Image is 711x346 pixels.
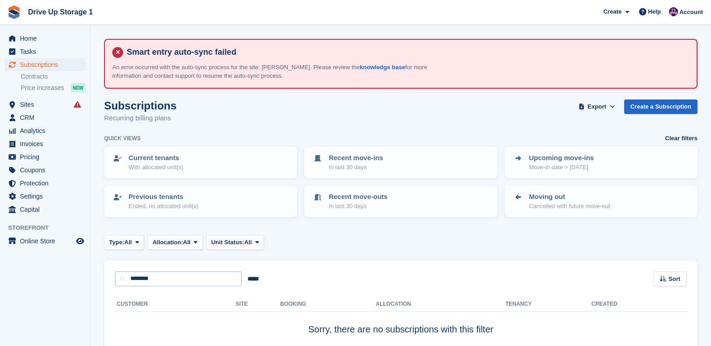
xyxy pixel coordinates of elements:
a: Create a Subscription [624,100,697,114]
p: An error occurred with the auto-sync process for the site: [PERSON_NAME]. Please review the for m... [112,63,429,81]
th: Created [592,297,687,312]
a: menu [5,137,86,150]
p: In last 30 days [329,163,383,172]
img: Camille [669,7,678,16]
span: Sites [20,98,74,111]
h4: Smart entry auto-sync failed [123,47,689,57]
a: Preview store [75,236,86,246]
p: Cancelled with future move-out [529,202,610,211]
span: Sort [668,275,680,284]
p: Ended, no allocated unit(s) [129,202,199,211]
a: Moving out Cancelled with future move-out [506,186,697,216]
span: Home [20,32,74,45]
span: Settings [20,190,74,203]
th: Site [236,297,280,312]
a: Contracts [21,72,86,81]
p: Upcoming move-ins [529,153,594,163]
a: menu [5,98,86,111]
span: Help [648,7,661,16]
p: Recent move-ins [329,153,383,163]
th: Tenancy [506,297,537,312]
a: Drive Up Storage 1 [24,5,96,19]
a: Current tenants With allocated unit(s) [105,147,296,177]
span: Allocation: [153,238,183,247]
span: All [183,238,191,247]
a: menu [5,190,86,203]
span: Sorry, there are no subscriptions with this filter [308,324,493,334]
span: Pricing [20,151,74,163]
span: Online Store [20,235,74,247]
span: Coupons [20,164,74,176]
a: knowledge base [360,64,405,71]
div: NEW [71,83,86,92]
a: menu [5,111,86,124]
a: menu [5,177,86,190]
h6: Quick views [104,134,141,142]
p: Current tenants [129,153,183,163]
span: All [124,238,132,247]
p: Moving out [529,192,610,202]
span: All [244,238,252,247]
span: Tasks [20,45,74,58]
p: In last 30 days [329,202,387,211]
a: menu [5,164,86,176]
p: With allocated unit(s) [129,163,183,172]
a: menu [5,45,86,58]
span: Storefront [8,223,90,232]
a: menu [5,124,86,137]
h1: Subscriptions [104,100,177,112]
a: Upcoming move-ins Move-in date > [DATE] [506,147,697,177]
a: Clear filters [665,134,697,143]
a: Previous tenants Ended, no allocated unit(s) [105,186,296,216]
span: Price increases [21,84,64,92]
a: menu [5,151,86,163]
span: CRM [20,111,74,124]
span: Create [603,7,621,16]
a: menu [5,203,86,216]
a: menu [5,58,86,71]
p: Recurring billing plans [104,113,177,123]
span: Export [587,102,606,111]
th: Booking [280,297,376,312]
button: Export [577,100,617,114]
th: Customer [115,297,236,312]
span: Account [679,8,703,17]
th: Allocation [376,297,505,312]
span: Invoices [20,137,74,150]
a: menu [5,32,86,45]
span: Analytics [20,124,74,137]
p: Recent move-outs [329,192,387,202]
p: Move-in date > [DATE] [529,163,594,172]
span: Protection [20,177,74,190]
button: Allocation: All [148,235,203,250]
a: Recent move-outs In last 30 days [305,186,496,216]
p: Previous tenants [129,192,199,202]
a: Price increases NEW [21,83,86,93]
button: Unit Status: All [206,235,264,250]
span: Unit Status: [211,238,244,247]
a: Recent move-ins In last 30 days [305,147,496,177]
button: Type: All [104,235,144,250]
img: stora-icon-8386f47178a22dfd0bd8f6a31ec36ba5ce8667c1dd55bd0f319d3a0aa187defe.svg [7,5,21,19]
i: Smart entry sync failures have occurred [74,101,81,108]
span: Subscriptions [20,58,74,71]
a: menu [5,235,86,247]
span: Type: [109,238,124,247]
span: Capital [20,203,74,216]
